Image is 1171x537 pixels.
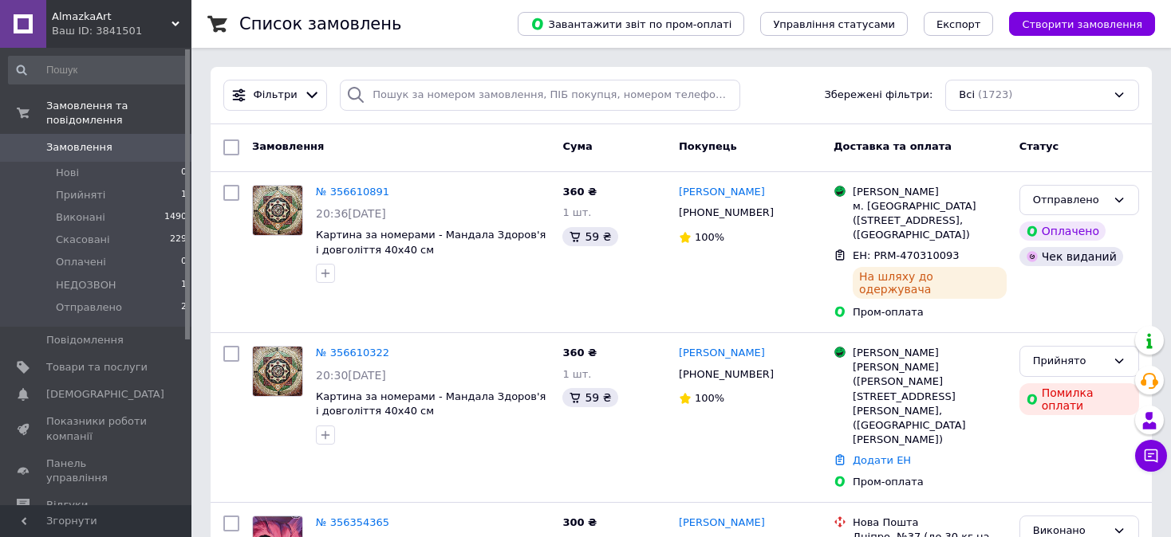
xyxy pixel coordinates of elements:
span: AlmazkaArt [52,10,172,24]
span: Статус [1019,140,1059,152]
div: [PHONE_NUMBER] [676,202,777,223]
a: Фото товару [252,346,303,397]
a: Додати ЕН [853,454,911,466]
span: 360 ₴ [562,347,597,359]
span: 360 ₴ [562,186,597,198]
span: ЕН: PRM-470310093 [853,249,960,261]
span: 20:36[DATE] [316,207,386,220]
div: Пром-оплата [853,475,1007,489]
div: Прийнято [1033,353,1106,370]
span: Завантажити звіт по пром-оплаті [530,17,731,31]
div: [PERSON_NAME] [853,346,1007,360]
span: 20:30[DATE] [316,369,386,382]
a: Створити замовлення [993,18,1155,29]
input: Пошук [8,56,188,84]
span: 100% [695,231,724,243]
input: Пошук за номером замовлення, ПІБ покупця, номером телефону, Email, номером накладної [340,80,739,111]
span: Всі [959,88,975,103]
img: Фото товару [253,347,302,396]
span: Отправлено [56,300,122,315]
span: 1 шт. [562,206,591,218]
a: [PERSON_NAME] [679,346,765,361]
span: Скасовані [56,233,110,247]
span: Замовлення [46,140,112,155]
span: Створити замовлення [1022,18,1142,30]
div: Помилка оплати [1019,383,1139,415]
span: Прийняті [56,188,105,202]
div: Ваш ID: 3841501 [52,24,191,38]
img: Фото товару [253,186,302,235]
span: (1723) [978,88,1012,100]
span: 100% [695,392,724,404]
div: Оплачено [1019,221,1106,241]
span: 229 [170,233,187,247]
span: 0 [181,255,187,269]
h1: Список замовлень [239,14,401,33]
span: Відгуки [46,498,88,512]
button: Чат з покупцем [1135,440,1167,472]
div: На шляху до одержувача [853,267,1007,299]
div: Чек виданий [1019,247,1123,266]
a: № 356610322 [316,347,389,359]
button: Управління статусами [760,12,908,36]
div: м. [GEOGRAPHIC_DATA] ([STREET_ADDRESS], ([GEOGRAPHIC_DATA]) [853,199,1007,243]
span: Нові [56,166,79,180]
span: Виконані [56,210,105,225]
span: 2 [181,300,187,315]
span: Cума [562,140,592,152]
a: [PERSON_NAME] [679,515,765,531]
a: № 356354365 [316,516,389,528]
div: [PERSON_NAME] [853,185,1007,199]
span: Фільтри [254,88,298,103]
div: Нова Пошта [853,515,1007,530]
span: 300 ₴ [562,516,597,528]
span: Управління статусами [773,18,895,30]
div: [PERSON_NAME] ([PERSON_NAME][STREET_ADDRESS][PERSON_NAME], ([GEOGRAPHIC_DATA][PERSON_NAME]) [853,360,1007,447]
span: Доставка та оплата [834,140,952,152]
span: Збережені фільтри: [824,88,932,103]
button: Експорт [924,12,994,36]
div: 59 ₴ [562,227,617,246]
div: Пром-оплата [853,305,1007,319]
div: Отправлено [1033,192,1106,209]
span: 1 шт. [562,368,591,380]
span: Замовлення та повідомлення [46,99,191,127]
button: Завантажити звіт по пром-оплаті [518,12,744,36]
span: 1490 [164,210,187,225]
span: 1 [181,188,187,202]
span: Панель управління [46,457,148,485]
div: 59 ₴ [562,388,617,407]
span: [DEMOGRAPHIC_DATA] [46,387,164,402]
a: Картина за номерами - Мандала Здоров'я і довголіття 40х40 см [316,229,546,256]
a: № 356610891 [316,186,389,198]
span: Оплачені [56,255,106,269]
a: Фото товару [252,185,303,236]
span: НЕДОЗВОН [56,278,116,292]
a: [PERSON_NAME] [679,185,765,200]
span: Експорт [936,18,981,30]
a: Картина за номерами - Мандала Здоров'я і довголіття 40х40 см [316,390,546,417]
span: Показники роботи компанії [46,414,148,443]
span: Товари та послуги [46,360,148,374]
span: Покупець [679,140,737,152]
span: Замовлення [252,140,324,152]
span: 1 [181,278,187,292]
span: Повідомлення [46,333,124,347]
span: 0 [181,166,187,180]
button: Створити замовлення [1009,12,1155,36]
div: [PHONE_NUMBER] [676,364,777,385]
